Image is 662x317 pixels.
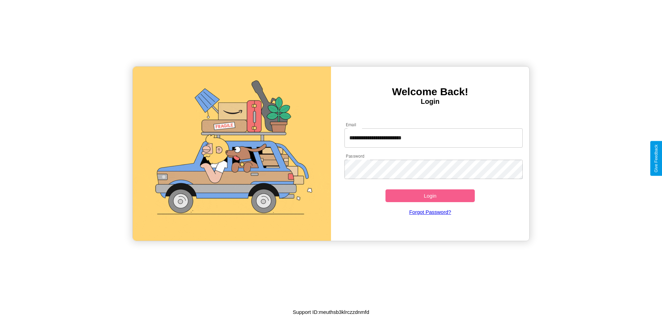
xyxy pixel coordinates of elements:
[654,145,659,172] div: Give Feedback
[331,98,529,106] h4: Login
[331,86,529,98] h3: Welcome Back!
[385,189,475,202] button: Login
[133,67,331,241] img: gif
[346,153,364,159] label: Password
[346,122,357,128] label: Email
[341,202,520,222] a: Forgot Password?
[293,307,369,317] p: Support ID: meuthsb3klrczzdnmfd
